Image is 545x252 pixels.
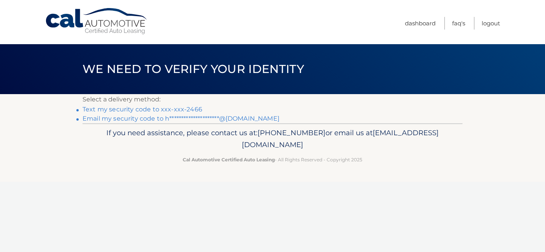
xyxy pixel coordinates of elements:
[258,128,325,137] span: [PHONE_NUMBER]
[405,17,436,30] a: Dashboard
[83,62,304,76] span: We need to verify your identity
[45,8,149,35] a: Cal Automotive
[482,17,500,30] a: Logout
[88,156,457,164] p: - All Rights Reserved - Copyright 2025
[183,157,275,162] strong: Cal Automotive Certified Auto Leasing
[83,106,202,113] a: Text my security code to xxx-xxx-2466
[452,17,465,30] a: FAQ's
[88,127,457,151] p: If you need assistance, please contact us at: or email us at
[83,94,462,105] p: Select a delivery method:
